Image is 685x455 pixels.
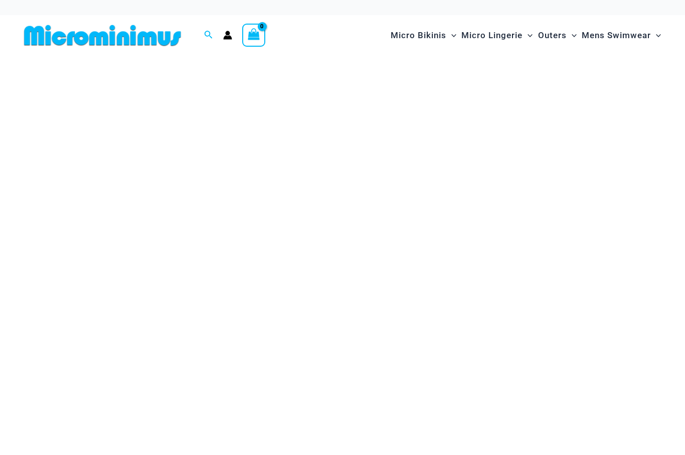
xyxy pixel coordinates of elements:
a: Mens SwimwearMenu ToggleMenu Toggle [579,20,663,51]
img: MM SHOP LOGO FLAT [20,24,185,47]
a: Search icon link [204,29,213,42]
span: Menu Toggle [567,23,577,48]
a: OutersMenu ToggleMenu Toggle [536,20,579,51]
a: Micro BikinisMenu ToggleMenu Toggle [388,20,459,51]
span: Menu Toggle [523,23,533,48]
span: Micro Lingerie [461,23,523,48]
a: View Shopping Cart, empty [242,24,265,47]
span: Menu Toggle [446,23,456,48]
a: Micro LingerieMenu ToggleMenu Toggle [459,20,535,51]
nav: Site Navigation [387,19,665,52]
span: Outers [538,23,567,48]
a: Account icon link [223,31,232,40]
span: Menu Toggle [651,23,661,48]
span: Mens Swimwear [582,23,651,48]
span: Micro Bikinis [391,23,446,48]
